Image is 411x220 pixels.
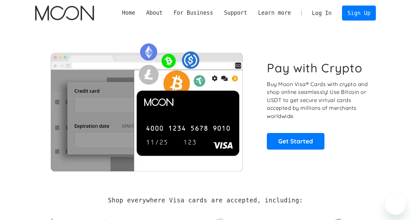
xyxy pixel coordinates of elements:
div: About [141,9,168,17]
h2: Shop everywhere Visa cards are accepted, including: [108,197,303,204]
div: For Business [168,9,219,17]
a: Sign Up [342,6,376,20]
p: Buy Moon Visa® Cards with crypto and shop online seamlessly! Use Bitcoin or USDT to get secure vi... [267,80,369,120]
a: Log In [307,6,337,20]
img: Moon Logo [35,6,94,21]
h1: Pay with Crypto [267,61,363,75]
a: Get Started [267,133,324,149]
iframe: Button to launch messaging window [385,194,406,215]
div: Support [219,9,253,17]
img: Moon Cards let you spend your crypto anywhere Visa is accepted. [35,39,258,171]
a: home [35,6,94,21]
div: Support [224,9,247,17]
div: Learn more [253,9,296,17]
div: Learn more [258,9,291,17]
div: About [146,9,163,17]
a: Home [116,9,141,17]
div: For Business [173,9,213,17]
